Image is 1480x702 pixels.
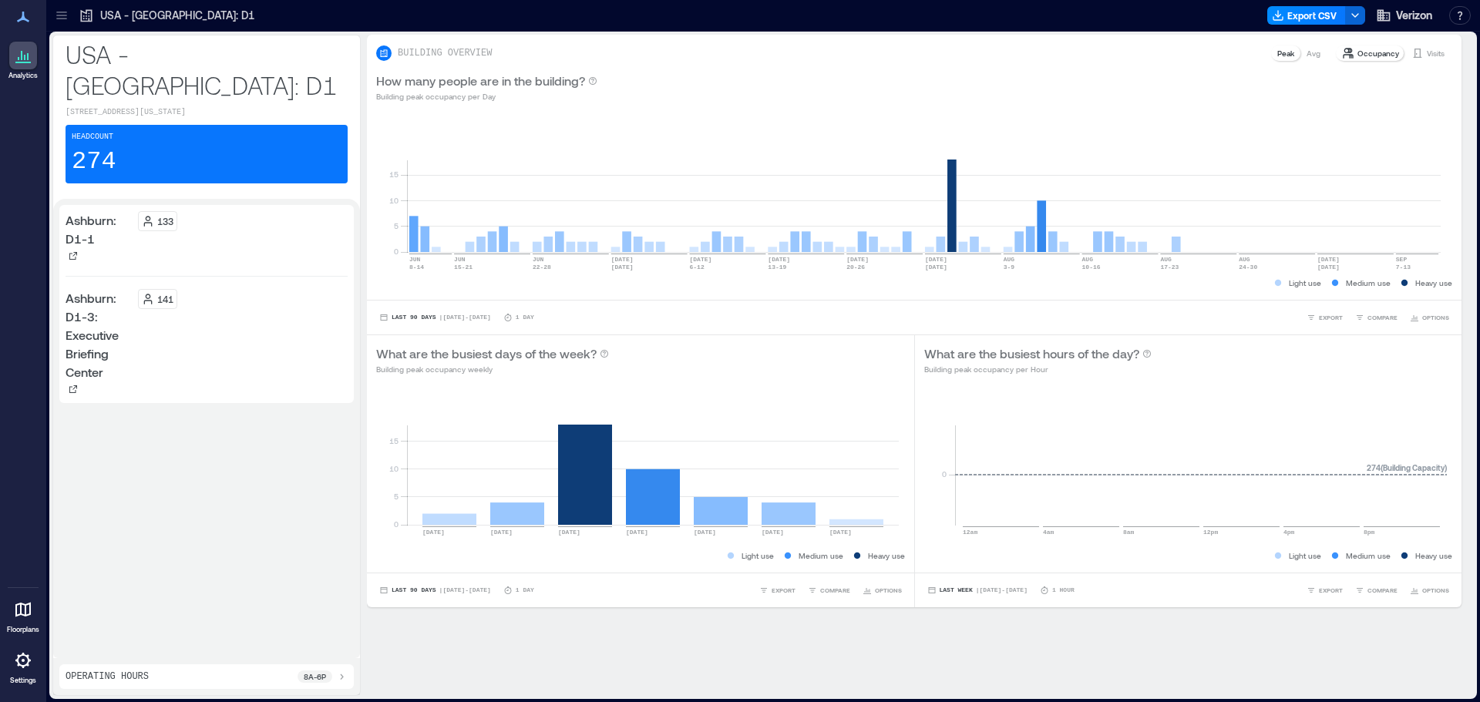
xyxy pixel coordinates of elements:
p: Medium use [1346,549,1391,562]
text: 22-28 [533,264,551,270]
text: [DATE] [558,529,580,536]
a: Analytics [4,37,42,85]
button: Last Week |[DATE]-[DATE] [924,583,1031,598]
p: Headcount [72,131,113,143]
p: How many people are in the building? [376,72,585,90]
text: JUN [409,256,421,263]
text: 10-16 [1082,264,1101,270]
tspan: 0 [394,519,399,529]
span: EXPORT [1319,313,1343,322]
p: [STREET_ADDRESS][US_STATE] [66,106,348,119]
text: [DATE] [925,264,947,270]
p: 1 Hour [1052,586,1075,595]
text: 8-14 [409,264,424,270]
span: COMPARE [820,586,850,595]
p: Medium use [1346,277,1391,289]
text: 20-26 [846,264,865,270]
text: 13-19 [768,264,786,270]
a: Floorplans [2,591,44,639]
p: Medium use [799,549,843,562]
text: [DATE] [626,529,648,536]
span: COMPARE [1367,313,1398,322]
text: [DATE] [762,529,784,536]
tspan: 5 [394,221,399,230]
p: Peak [1277,47,1294,59]
p: Ashburn: D1-3: Executive Briefing Center [66,289,132,381]
button: COMPARE [1352,310,1401,325]
p: Occupancy [1357,47,1399,59]
text: [DATE] [694,529,716,536]
p: BUILDING OVERVIEW [398,47,492,59]
p: USA - [GEOGRAPHIC_DATA]: D1 [66,39,348,100]
p: Building peak occupancy weekly [376,363,609,375]
text: 3-9 [1004,264,1015,270]
p: Light use [1289,277,1321,289]
text: [DATE] [1317,264,1340,270]
p: What are the busiest hours of the day? [924,344,1139,363]
tspan: 10 [389,464,399,473]
text: AUG [1082,256,1094,263]
p: Ashburn: D1-1 [66,211,132,248]
text: [DATE] [611,264,634,270]
span: OPTIONS [1422,313,1449,322]
tspan: 15 [389,436,399,445]
tspan: 5 [394,492,399,501]
button: Last 90 Days |[DATE]-[DATE] [376,583,494,598]
p: Avg [1307,47,1320,59]
text: [DATE] [490,529,513,536]
p: Heavy use [868,549,905,562]
text: 17-23 [1160,264,1179,270]
text: 8am [1123,529,1135,536]
text: [DATE] [846,256,869,263]
text: [DATE] [829,529,852,536]
p: Building peak occupancy per Hour [924,363,1152,375]
span: EXPORT [1319,586,1343,595]
text: [DATE] [768,256,790,263]
p: Heavy use [1415,549,1452,562]
p: Analytics [8,71,38,80]
text: 12am [963,529,977,536]
button: Last 90 Days |[DATE]-[DATE] [376,310,494,325]
button: EXPORT [756,583,799,598]
p: 141 [157,293,173,305]
p: Settings [10,676,36,685]
p: Visits [1427,47,1445,59]
tspan: 15 [389,170,399,179]
text: [DATE] [1317,256,1340,263]
text: 12pm [1203,529,1218,536]
button: COMPARE [805,583,853,598]
p: 133 [157,215,173,227]
button: OPTIONS [1407,583,1452,598]
text: AUG [1160,256,1172,263]
a: Settings [5,642,42,690]
button: Verizon [1371,3,1437,28]
p: What are the busiest days of the week? [376,344,597,363]
text: 6-12 [690,264,705,270]
p: 274 [72,146,116,177]
text: [DATE] [925,256,947,263]
button: COMPARE [1352,583,1401,598]
button: Export CSV [1267,6,1346,25]
button: EXPORT [1303,583,1346,598]
p: USA - [GEOGRAPHIC_DATA]: D1 [100,8,254,23]
text: JUN [454,256,466,263]
span: Verizon [1396,8,1432,23]
text: AUG [1004,256,1015,263]
button: OPTIONS [1407,310,1452,325]
text: 8pm [1364,529,1375,536]
span: OPTIONS [1422,586,1449,595]
text: [DATE] [422,529,445,536]
text: SEP [1396,256,1408,263]
p: 8a - 6p [304,670,326,683]
p: 1 Day [516,313,534,322]
text: 7-13 [1396,264,1411,270]
p: Light use [1289,549,1321,562]
button: OPTIONS [859,583,905,598]
tspan: 10 [389,196,399,205]
button: EXPORT [1303,310,1346,325]
p: Floorplans [7,625,39,634]
text: 4am [1043,529,1054,536]
text: [DATE] [690,256,712,263]
span: COMPARE [1367,586,1398,595]
tspan: 0 [394,247,399,256]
